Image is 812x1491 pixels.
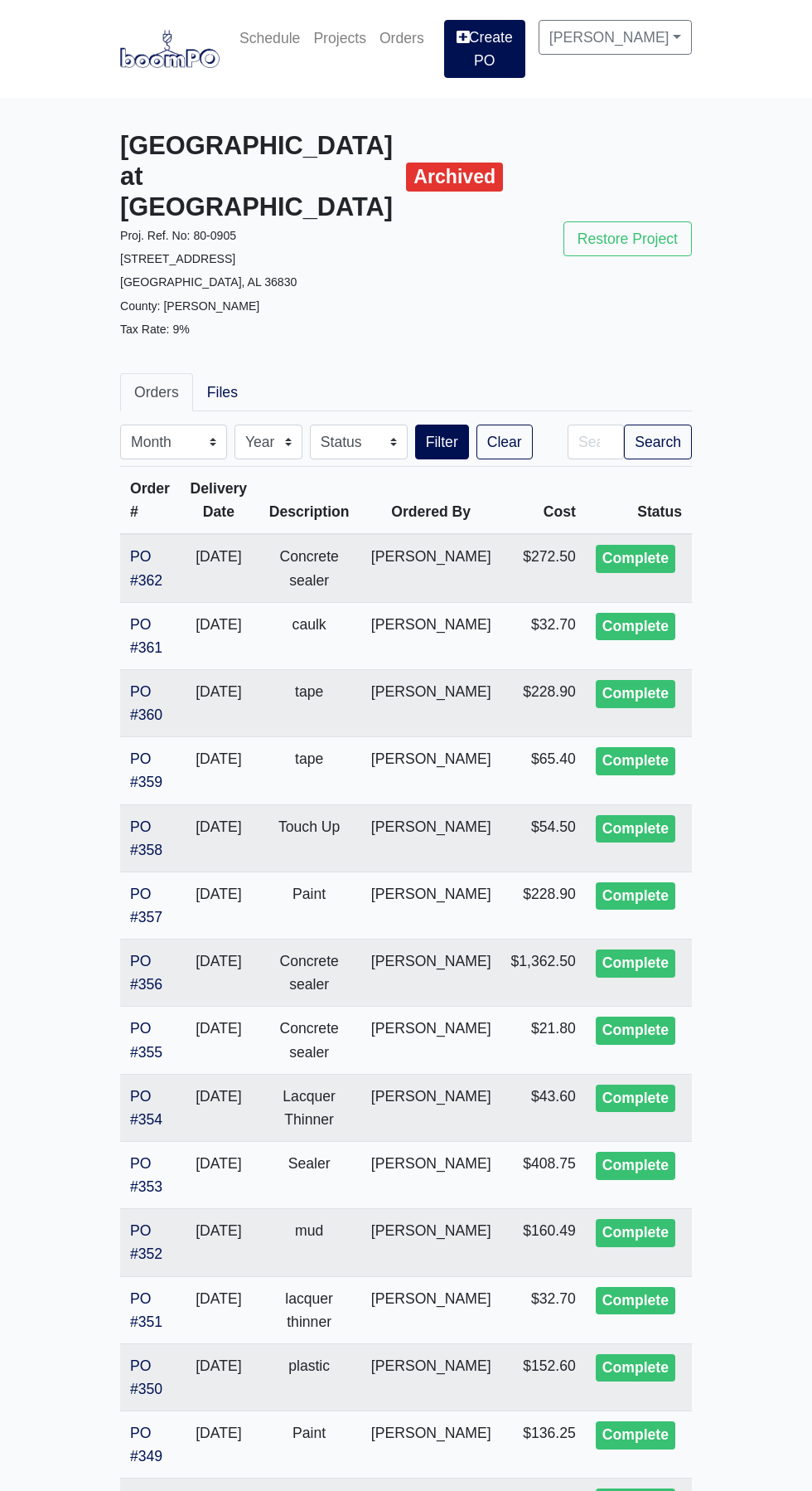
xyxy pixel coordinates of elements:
[361,1007,501,1074] td: [PERSON_NAME]
[624,425,692,459] button: Search
[361,602,501,669] td: [PERSON_NAME]
[180,669,257,736] td: [DATE]
[596,1085,675,1113] div: Complete
[361,467,501,535] th: Ordered By
[361,1343,501,1411] td: [PERSON_NAME]
[180,737,257,804] td: [DATE]
[257,872,360,939] td: Paint
[596,1152,675,1180] div: Complete
[501,872,586,939] td: $228.90
[307,20,373,56] a: Projects
[193,373,252,411] a: Files
[130,886,162,925] a: PO #357
[596,1219,675,1247] div: Complete
[130,1222,162,1262] a: PO #352
[180,872,257,939] td: [DATE]
[130,750,162,790] a: PO #359
[130,683,162,723] a: PO #360
[130,1088,162,1128] a: PO #354
[501,534,586,602] td: $272.50
[120,131,394,223] h3: [GEOGRAPHIC_DATA] at [GEOGRAPHIC_DATA]
[257,940,360,1007] td: Concrete sealer
[180,1074,257,1141] td: [DATE]
[180,1276,257,1343] td: [DATE]
[120,252,235,265] small: [STREET_ADDRESS]
[373,20,431,56] a: Orders
[257,1141,360,1208] td: Sealer
[120,467,180,535] th: Order #
[233,20,307,56] a: Schedule
[120,299,259,313] small: County: [PERSON_NAME]
[501,1276,586,1343] td: $32.70
[257,1276,360,1343] td: lacquer thinner
[476,425,533,459] a: Clear
[361,872,501,939] td: [PERSON_NAME]
[501,1209,586,1276] td: $160.49
[501,669,586,736] td: $228.90
[596,545,675,573] div: Complete
[180,804,257,872] td: [DATE]
[361,534,501,602] td: [PERSON_NAME]
[596,613,675,641] div: Complete
[257,1209,360,1276] td: mud
[596,1017,675,1045] div: Complete
[361,1209,501,1276] td: [PERSON_NAME]
[120,30,220,68] img: boomPO
[501,1141,586,1208] td: $408.75
[596,1421,675,1450] div: Complete
[180,602,257,669] td: [DATE]
[130,1155,162,1195] a: PO #353
[596,1287,675,1315] div: Complete
[501,467,586,535] th: Cost
[501,940,586,1007] td: $1,362.50
[257,669,360,736] td: tape
[415,425,469,459] button: Filter
[361,1276,501,1343] td: [PERSON_NAME]
[501,804,586,872] td: $54.50
[257,1074,360,1141] td: Lacquer Thinner
[501,1411,586,1479] td: $136.25
[130,1357,162,1397] a: PO #350
[596,680,675,708] div: Complete
[120,323,190,336] small: Tax Rate: 9%
[361,1074,501,1141] td: [PERSON_NAME]
[596,949,675,978] div: Complete
[257,534,360,602] td: Concrete sealer
[180,1411,257,1479] td: [DATE]
[180,940,257,1007] td: [DATE]
[539,20,692,55] a: [PERSON_NAME]
[130,616,162,656] a: PO #361
[120,275,297,289] small: [GEOGRAPHIC_DATA], AL 36830
[361,1141,501,1208] td: [PERSON_NAME]
[596,747,675,775] div: Complete
[501,737,586,804] td: $65.40
[257,602,360,669] td: caulk
[596,882,675,911] div: Complete
[596,1354,675,1382] div: Complete
[501,1074,586,1141] td: $43.60
[501,1343,586,1411] td: $152.60
[361,669,501,736] td: [PERSON_NAME]
[180,467,257,535] th: Delivery Date
[180,534,257,602] td: [DATE]
[180,1209,257,1276] td: [DATE]
[120,229,236,242] small: Proj. Ref. No: 80-0905
[180,1141,257,1208] td: [DATE]
[501,602,586,669] td: $32.70
[596,815,675,843] div: Complete
[130,548,162,588] a: PO #362
[444,20,525,78] a: Create PO
[568,425,624,459] input: Search
[120,373,193,411] a: Orders
[361,804,501,872] td: [PERSON_NAME]
[361,737,501,804] td: [PERSON_NAME]
[180,1343,257,1411] td: [DATE]
[257,804,360,872] td: Touch Up
[257,1411,360,1479] td: Paint
[130,1290,162,1330] a: PO #351
[563,221,692,256] button: Restore Project
[361,940,501,1007] td: [PERSON_NAME]
[130,953,162,993] a: PO #356
[501,1007,586,1074] td: $21.80
[586,467,692,535] th: Status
